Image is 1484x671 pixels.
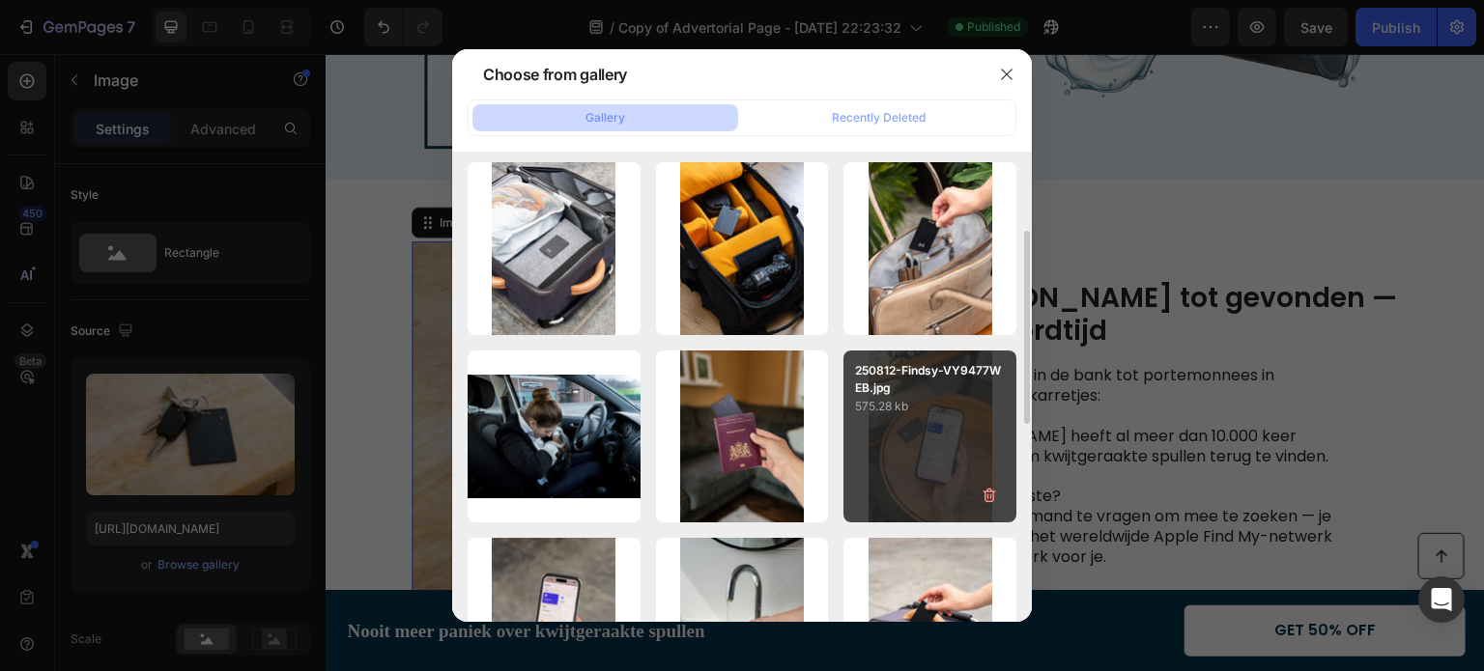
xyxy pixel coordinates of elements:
a: GET 50% OFF [859,551,1140,602]
div: Open Intercom Messenger [1418,576,1465,623]
p: Een klein kaartje dat al ontelbare ochtenden heeft gered. [201,21,561,38]
img: image [680,162,804,335]
h2: [PERSON_NAME] tot gevonden — in recordtijd [613,226,1073,294]
div: Choose from gallery [483,63,627,86]
img: image [680,350,804,523]
p: GET 50% OFF [949,567,1050,587]
strong: Nooit meer paniek over kwijtgeraakte spullen [21,567,379,587]
div: Image [110,160,152,178]
img: image [468,375,641,498]
div: Recently Deleted [832,109,926,126]
img: image [492,162,615,335]
button: Gallery [472,104,738,131]
div: Gallery [585,109,625,126]
img: gempages_574523067171079397-31e0a35d-ed15-4ff0-bdfd-2dfbce51a1a1.jpg [86,187,553,554]
p: [PERSON_NAME] heeft al meer dan 10.000 keer geholpen om kwijtgeraakte spullen terug te vinden. [613,373,1046,413]
p: Van sleutels in de bank tot portemonnees in supermarktkarretjes: [613,312,1046,352]
p: 575.28 kb [855,397,1005,416]
p: 250812-Findsy-VY9477WEB.jpg [855,362,1005,397]
button: Recently Deleted [746,104,1012,131]
img: image [869,162,992,335]
p: En het mooiste? [613,433,1046,453]
p: Je hoeft niemand te vragen om mee te zoeken — je telefoon en het wereldwijde Apple Find My-netwer... [613,453,1046,513]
